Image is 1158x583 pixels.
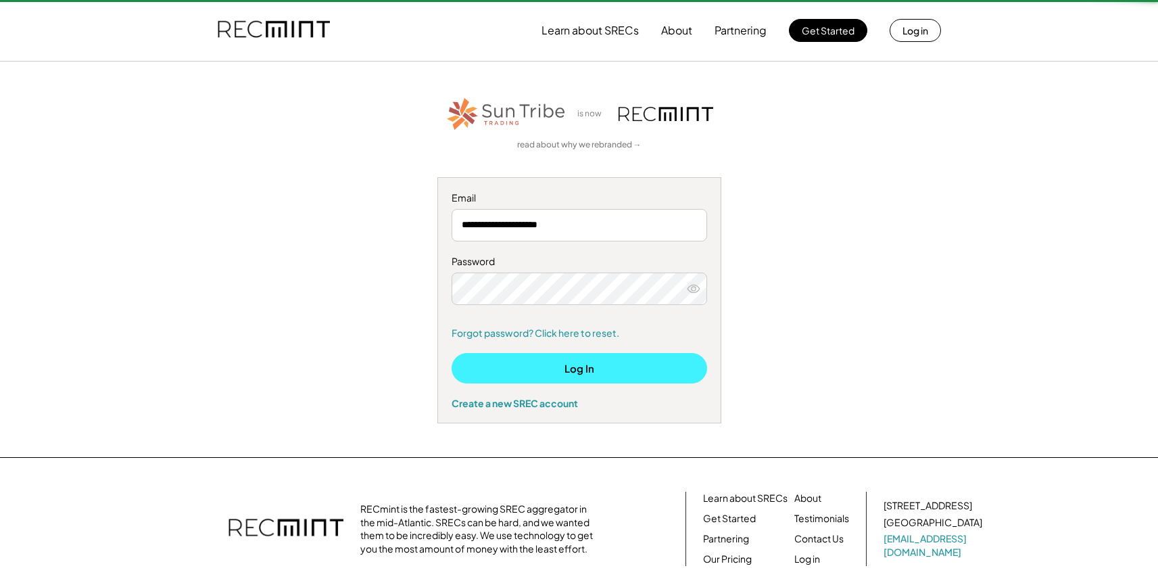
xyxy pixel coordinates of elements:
[703,532,749,546] a: Partnering
[452,327,707,340] a: Forgot password? Click here to reset.
[517,139,642,151] a: read about why we rebranded →
[794,512,849,526] a: Testimonials
[619,107,713,121] img: recmint-logotype%403x.png
[884,516,982,530] div: [GEOGRAPHIC_DATA]
[884,532,985,559] a: [EMAIL_ADDRESS][DOMAIN_NAME]
[794,553,820,566] a: Log in
[452,397,707,409] div: Create a new SREC account
[574,108,612,120] div: is now
[452,353,707,383] button: Log In
[794,532,844,546] a: Contact Us
[218,7,330,53] img: recmint-logotype%403x.png
[541,17,639,44] button: Learn about SRECs
[890,19,941,42] button: Log in
[228,505,343,553] img: recmint-logotype%403x.png
[452,191,707,205] div: Email
[794,492,821,505] a: About
[703,553,752,566] a: Our Pricing
[884,499,972,513] div: [STREET_ADDRESS]
[360,503,600,555] div: RECmint is the fastest-growing SREC aggregator in the mid-Atlantic. SRECs can be hard, and we wan...
[703,512,756,526] a: Get Started
[661,17,692,44] button: About
[715,17,767,44] button: Partnering
[703,492,788,505] a: Learn about SRECs
[452,255,707,269] div: Password
[789,19,867,42] button: Get Started
[445,95,567,133] img: STT_Horizontal_Logo%2B-%2BColor.png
